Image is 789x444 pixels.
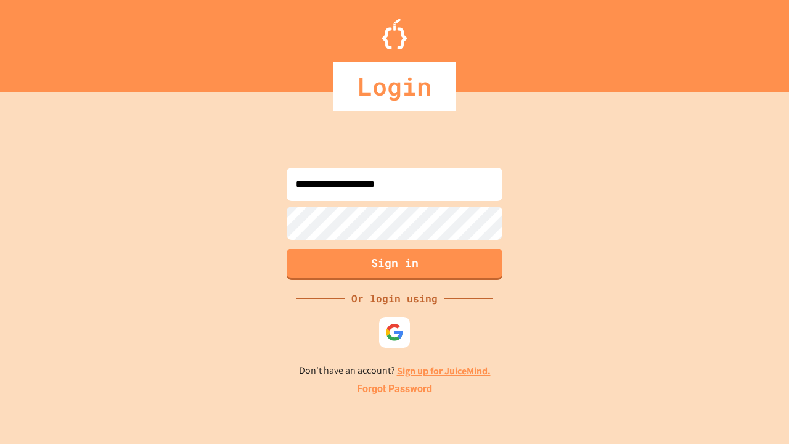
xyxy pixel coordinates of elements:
button: Sign in [287,249,502,280]
p: Don't have an account? [299,363,491,379]
img: Logo.svg [382,18,407,49]
img: google-icon.svg [385,323,404,342]
a: Sign up for JuiceMind. [397,364,491,377]
div: Or login using [345,291,444,306]
div: Login [333,62,456,111]
a: Forgot Password [357,382,432,397]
